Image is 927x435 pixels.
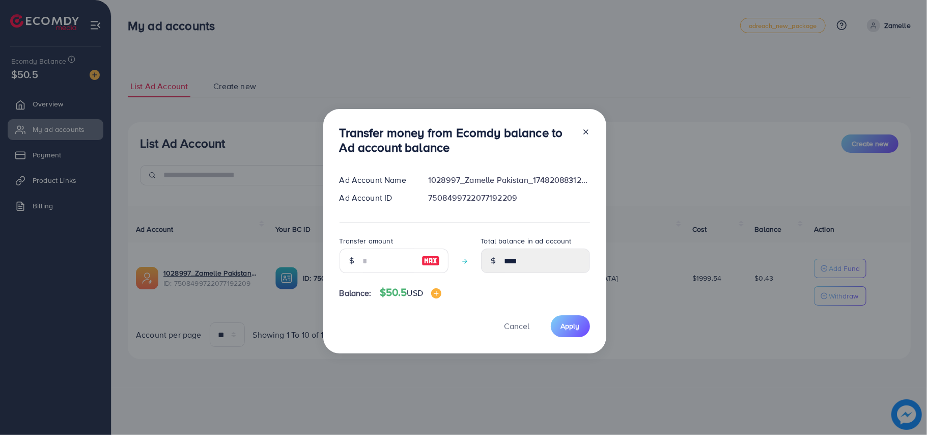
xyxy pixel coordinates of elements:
span: USD [407,287,423,298]
span: Cancel [504,320,530,332]
img: image [422,255,440,267]
label: Transfer amount [340,236,393,246]
span: Apply [561,321,580,331]
label: Total balance in ad account [481,236,572,246]
button: Cancel [492,315,543,337]
img: image [431,288,441,298]
div: Ad Account Name [331,174,420,186]
div: 1028997_Zamelle Pakistan_1748208831279 [420,174,598,186]
div: 7508499722077192209 [420,192,598,204]
h3: Transfer money from Ecomdy balance to Ad account balance [340,125,574,155]
span: Balance: [340,287,372,299]
button: Apply [551,315,590,337]
div: Ad Account ID [331,192,420,204]
h4: $50.5 [380,286,441,299]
